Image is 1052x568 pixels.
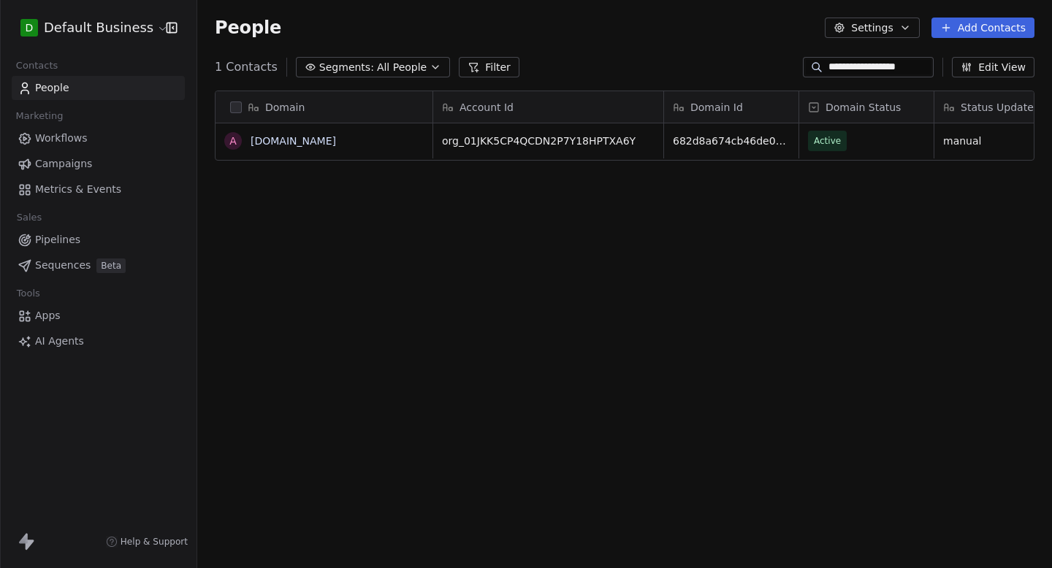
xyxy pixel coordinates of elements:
span: People [215,17,281,39]
span: D [26,20,34,35]
div: Domain Id [664,91,798,123]
span: Active [814,134,841,148]
span: AI Agents [35,334,84,349]
span: 1 Contacts [215,58,278,76]
a: Pipelines [12,228,185,252]
a: Campaigns [12,152,185,176]
a: Workflows [12,126,185,150]
span: Domain [265,100,305,115]
div: Domain Status [799,91,934,123]
a: Help & Support [106,536,188,548]
span: Tools [10,283,46,304]
span: Contacts [9,55,64,77]
span: All People [377,60,427,75]
a: [DOMAIN_NAME] [251,135,336,147]
span: Sequences [35,258,91,273]
span: Sales [10,207,48,229]
div: grid [216,123,433,556]
a: People [12,76,185,100]
span: Domain Id [690,100,743,115]
span: Domain Status [826,100,901,115]
span: Campaigns [35,156,92,172]
a: Metrics & Events [12,177,185,202]
span: 682d8a674cb46de018cb06b5 [673,134,790,148]
div: a [229,134,237,149]
a: Apps [12,304,185,328]
a: AI Agents [12,329,185,353]
button: Filter [459,57,519,77]
span: Default Business [44,18,153,37]
span: Workflows [35,131,88,146]
div: Account Id [433,91,663,123]
span: Pipelines [35,232,80,247]
span: Apps [35,308,61,323]
span: Help & Support [121,536,188,548]
span: Marketing [9,105,69,127]
button: Edit View [952,57,1034,77]
button: Settings [825,18,919,38]
span: org_01JKK5CP4QCDN2P7Y18HPTXA6Y [442,134,655,148]
button: DDefault Business [18,15,156,40]
span: Segments: [319,60,374,75]
a: SequencesBeta [12,253,185,277]
div: Domain [216,91,432,123]
span: Account Id [460,100,514,115]
span: Beta [96,258,126,273]
span: People [35,80,69,96]
span: Metrics & Events [35,182,121,197]
button: Add Contacts [931,18,1034,38]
